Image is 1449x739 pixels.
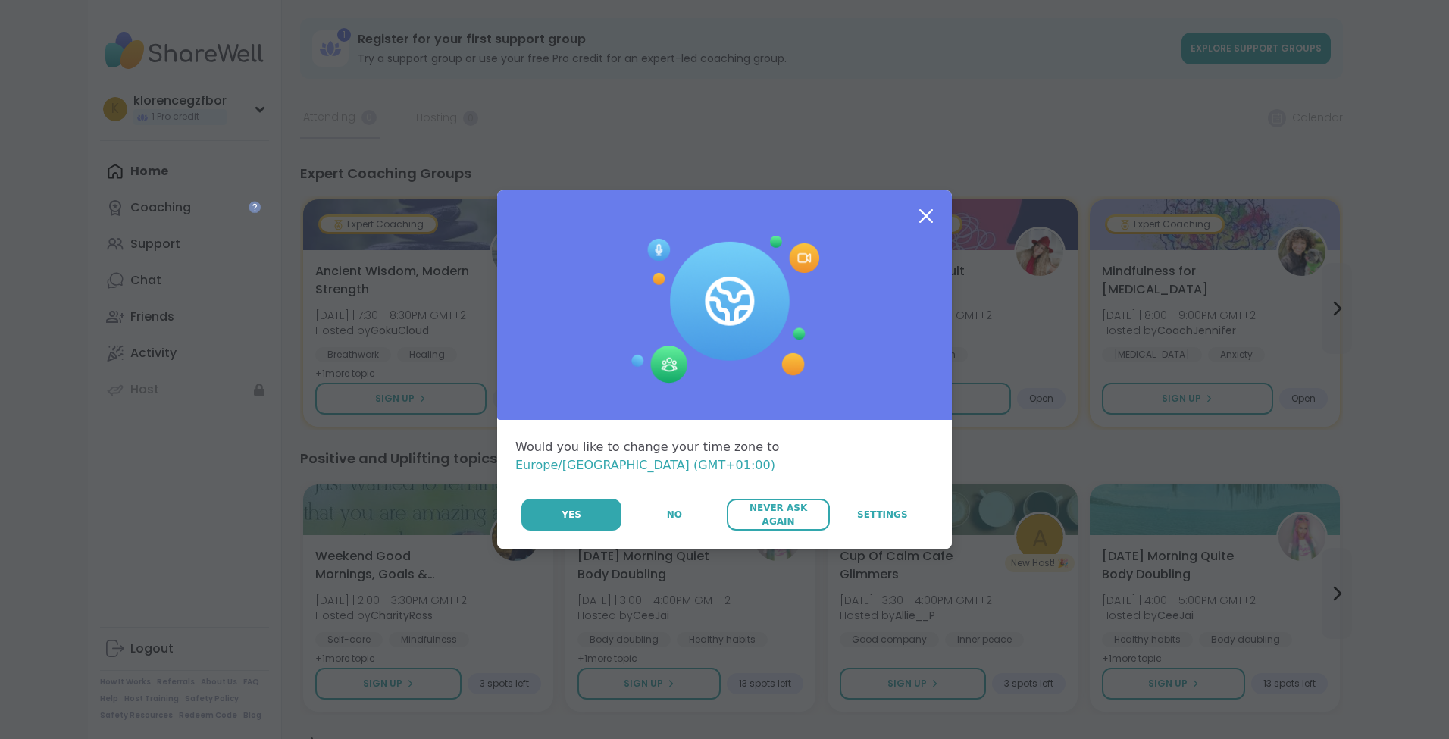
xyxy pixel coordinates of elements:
span: Europe/[GEOGRAPHIC_DATA] (GMT+01:00) [515,458,775,472]
button: No [623,499,725,531]
span: No [667,508,682,521]
a: Settings [831,499,934,531]
button: Yes [521,499,621,531]
span: Yes [562,508,581,521]
img: Session Experience [630,236,819,384]
div: Would you like to change your time zone to [515,438,934,474]
span: Never Ask Again [734,501,822,528]
button: Never Ask Again [727,499,829,531]
iframe: Spotlight [249,201,261,213]
span: Settings [857,508,908,521]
